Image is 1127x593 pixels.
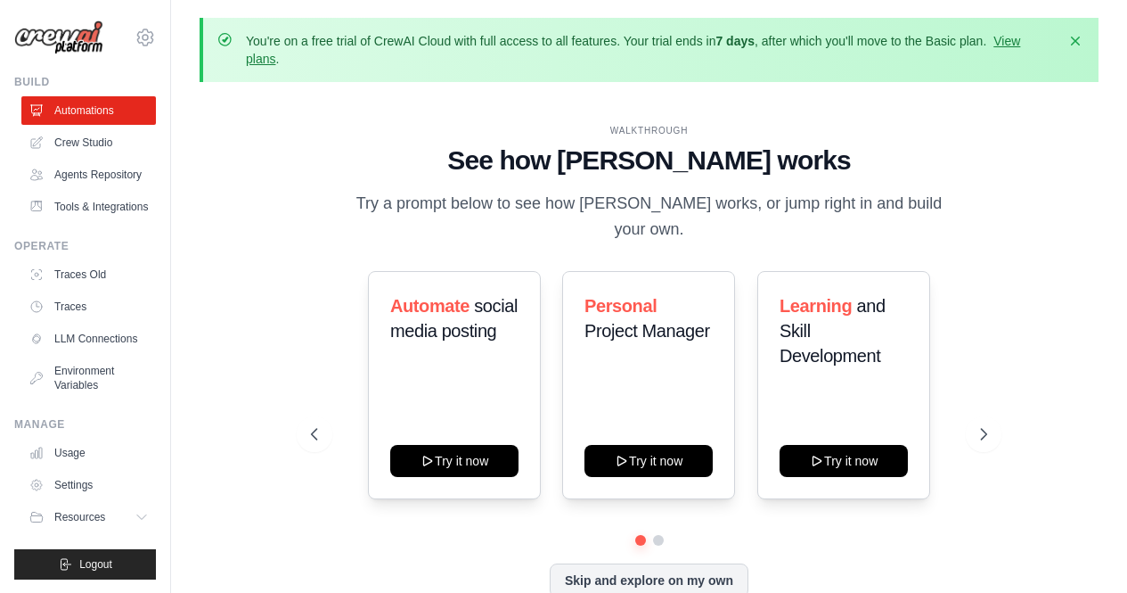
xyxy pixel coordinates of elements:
a: Usage [21,439,156,467]
span: Automate [390,296,470,316]
div: Operate [14,239,156,253]
a: Environment Variables [21,357,156,399]
a: Agents Repository [21,161,156,189]
span: Logout [79,557,112,572]
span: social media posting [390,296,518,341]
span: Personal [584,296,657,316]
a: Traces Old [21,260,156,289]
button: Resources [21,503,156,531]
a: Settings [21,471,156,499]
span: Project Manager [584,321,710,341]
a: LLM Connections [21,325,156,353]
div: WALKTHROUGH [311,124,987,137]
button: Try it now [390,445,519,477]
span: Resources [54,510,105,524]
button: Try it now [584,445,713,477]
a: Traces [21,292,156,321]
a: Tools & Integrations [21,193,156,221]
button: Logout [14,549,156,580]
a: Automations [21,96,156,125]
span: Learning [780,296,852,316]
div: Build [14,75,156,89]
p: Try a prompt below to see how [PERSON_NAME] works, or jump right in and build your own. [350,191,949,243]
h1: See how [PERSON_NAME] works [311,144,987,177]
p: You're on a free trial of CrewAI Cloud with full access to all features. Your trial ends in , aft... [246,32,1056,68]
a: Crew Studio [21,128,156,157]
strong: 7 days [715,34,755,48]
span: and Skill Development [780,296,886,366]
button: Try it now [780,445,908,477]
img: Logo [14,21,103,55]
div: Manage [14,417,156,432]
